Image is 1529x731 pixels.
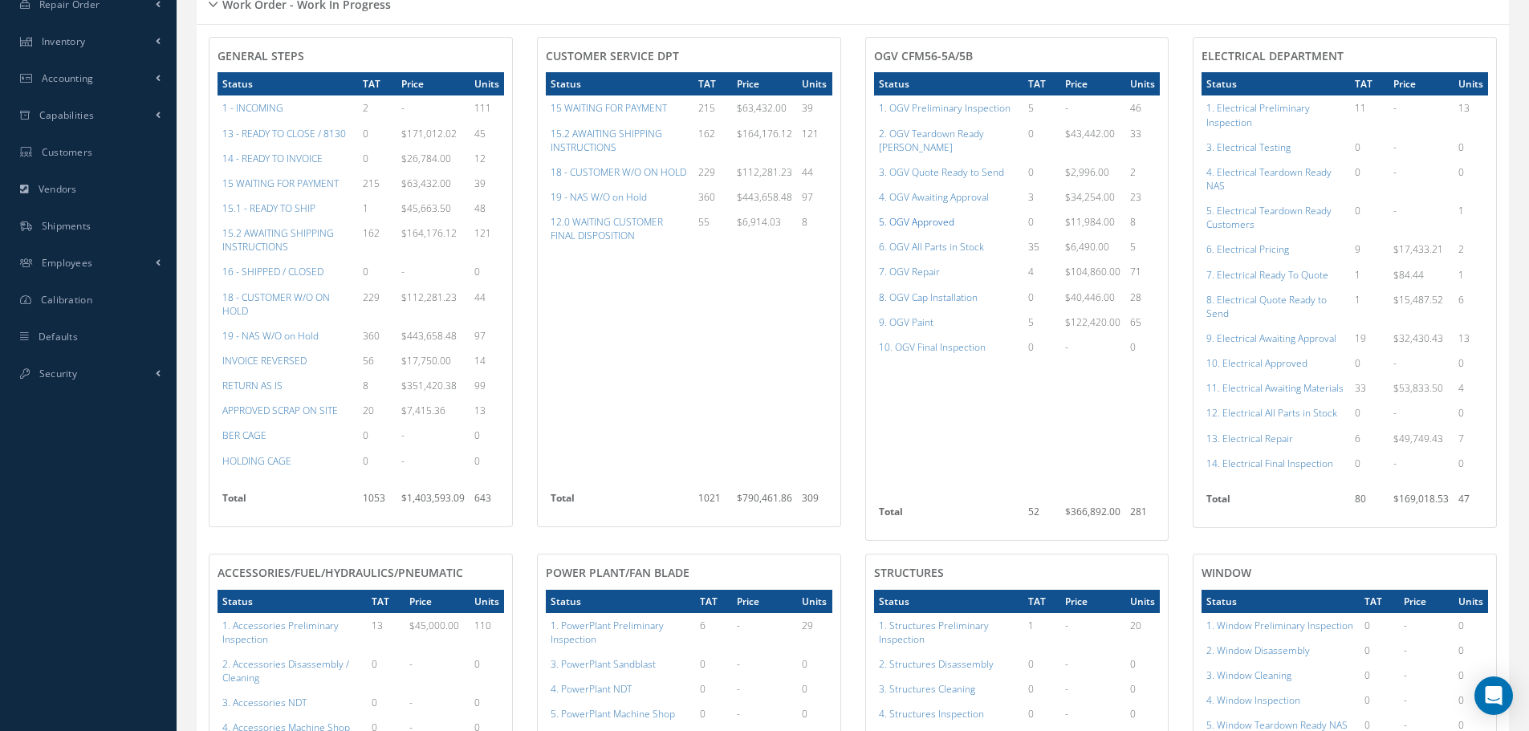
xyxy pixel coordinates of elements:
a: 19 - NAS W/O on Hold [551,190,647,204]
a: 4. Window Inspection [1206,693,1300,707]
span: $45,000.00 [409,619,459,632]
td: 11 [1350,95,1389,134]
th: Units [797,590,832,613]
th: TAT [1023,590,1061,613]
a: 5. PowerPlant Machine Shop [551,707,675,721]
h4: OGV CFM56-5A/5B [874,50,1161,63]
span: $366,892.00 [1065,505,1120,518]
td: 0 [1350,351,1389,376]
th: Units [1454,72,1488,95]
span: $84.44 [1393,268,1424,282]
a: 2. OGV Teardown Ready [PERSON_NAME] [879,127,984,154]
span: $7,415.36 [401,404,445,417]
a: 16 - SHIPPED / CLOSED [222,265,323,278]
td: 35 [1023,234,1061,259]
a: 18 - CUSTOMER W/O ON HOLD [222,290,330,318]
td: 33 [1350,376,1389,400]
a: 3. Structures Cleaning [879,682,975,696]
span: $15,487.52 [1393,293,1443,307]
td: 0 [1023,652,1061,676]
a: 3. OGV Quote Ready to Send [879,165,1004,179]
span: $6,914.03 [737,215,781,229]
td: 99 [470,373,504,398]
span: - [1065,682,1068,696]
a: 1. Electrical Preliminary Inspection [1206,101,1310,128]
a: 3. PowerPlant Sandblast [551,657,656,671]
td: 28 [1125,285,1160,310]
h4: Electrical Department [1202,50,1488,63]
th: Price [405,590,470,613]
td: 65 [1125,310,1160,335]
td: 23 [1125,185,1160,209]
span: - [1065,101,1068,115]
span: $34,254.00 [1065,190,1115,204]
span: - [401,454,405,468]
td: 1 [1350,262,1389,287]
td: 162 [693,121,733,160]
a: 9. OGV Paint [879,315,933,329]
a: 1. Window Preliminary Inspection [1206,619,1353,632]
td: 12 [470,146,504,171]
td: 0 [1125,335,1160,359]
a: 4. PowerPlant NDT [551,682,632,696]
td: 5 [1125,234,1160,259]
th: TAT [693,72,733,95]
span: - [401,428,405,442]
span: $6,490.00 [1065,240,1109,254]
a: 10. Electrical Approved [1206,356,1307,370]
a: 3. Accessories NDT [222,696,307,709]
th: Price [732,72,797,95]
th: TAT [1350,72,1389,95]
td: 0 [470,449,504,473]
a: 4. OGV Awaiting Approval [879,190,989,204]
a: 5. Electrical Teardown Ready Customers [1206,204,1332,231]
td: 0 [1023,335,1061,359]
span: - [1393,204,1397,217]
td: 46 [1125,95,1160,120]
a: RETURN AS IS [222,379,283,392]
span: $790,461.86 [737,491,792,505]
span: $112,281.23 [737,165,792,179]
td: 0 [1125,701,1160,726]
span: - [1065,619,1068,632]
th: Units [1125,72,1160,95]
a: 11. Electrical Awaiting Materials [1206,381,1344,395]
span: $164,176.12 [737,127,792,140]
th: Status [218,72,358,95]
span: - [1393,140,1397,154]
td: 0 [797,676,832,701]
td: 19 [1350,326,1389,351]
span: $45,663.50 [401,201,451,215]
td: 0 [797,652,832,676]
a: 1. PowerPlant Preliminary Inspection [551,619,664,646]
th: TAT [1360,590,1399,613]
th: Total [546,486,693,518]
a: 12.0 WAITING CUSTOMER FINAL DISPOSITION [551,215,663,242]
h4: Window [1202,567,1488,580]
td: 215 [693,95,733,120]
td: 56 [358,348,396,373]
td: 2 [358,95,396,120]
td: 0 [1360,638,1399,663]
td: 0 [1454,613,1488,638]
td: 29 [797,613,832,652]
td: 0 [1023,285,1061,310]
span: $53,833.50 [1393,381,1443,395]
td: 13 [1454,95,1488,134]
td: 6 [695,613,733,652]
td: 0 [358,146,396,171]
td: 0 [695,676,733,701]
td: 44 [470,285,504,323]
span: - [1393,101,1397,115]
td: 0 [797,701,832,726]
span: - [1393,457,1397,470]
th: Price [732,590,797,613]
td: 0 [1454,135,1488,160]
span: - [1404,644,1407,657]
td: 643 [470,486,504,518]
th: TAT [695,590,733,613]
a: 14 - READY TO INVOICE [222,152,323,165]
td: 20 [1125,613,1160,652]
span: $112,281.23 [401,290,457,304]
div: Open Intercom Messenger [1474,676,1513,715]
